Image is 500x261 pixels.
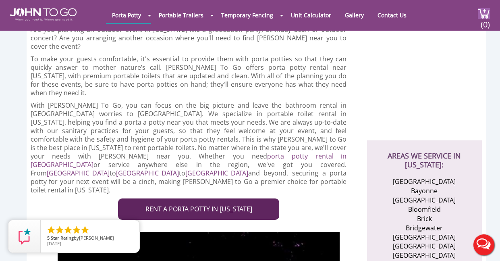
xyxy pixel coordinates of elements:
a: [GEOGRAPHIC_DATA] [185,169,248,177]
li: Brick [385,214,464,223]
a: Contact Us [371,7,413,23]
span: (0) [481,13,490,30]
span: [PERSON_NAME] [79,235,114,241]
a: [GEOGRAPHIC_DATA] [47,169,110,177]
li: [GEOGRAPHIC_DATA] [385,177,464,186]
li: Bridgewater [385,223,464,233]
span: Star Rating [51,235,74,241]
a: Gallery [339,7,370,23]
li:  [72,225,81,235]
li:  [63,225,73,235]
li: [GEOGRAPHIC_DATA] [385,196,464,205]
a: Portable Trailers [153,7,210,23]
span: by [47,236,133,241]
li: Bayonne [385,186,464,196]
a: Temporary Fencing [215,7,279,23]
a: Porta Potty [106,7,147,23]
li: Bloomfield [385,205,464,214]
a: Unit Calculator [285,7,337,23]
p: With [PERSON_NAME] To Go, you can focus on the big picture and leave the bathroom rental in [GEOG... [31,101,347,194]
p: Are you planning an outdoor event in [US_STATE] like a graduation party, birthday bash or outdoor... [31,25,347,51]
a: RENT A PORTA POTTY IN [US_STATE] [118,198,279,220]
img: cart a [478,8,490,19]
li:  [80,225,90,235]
img: JOHN to go [10,8,77,21]
span: [DATE] [47,240,61,246]
li: [GEOGRAPHIC_DATA] [385,233,464,242]
li:  [55,225,64,235]
a: porta potty rental in [GEOGRAPHIC_DATA] [31,152,347,169]
a: [GEOGRAPHIC_DATA] [116,169,179,177]
img: Review Rating [17,228,33,244]
li: [GEOGRAPHIC_DATA] [385,242,464,251]
h2: AREAS WE SERVICE IN [US_STATE]: [375,140,474,169]
span: 5 [47,235,50,241]
p: To make your guests comfortable, it's essential to provide them with porta potties so that they c... [31,55,347,97]
li: [GEOGRAPHIC_DATA] [385,251,464,260]
button: Live Chat [468,229,500,261]
li:  [46,225,56,235]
